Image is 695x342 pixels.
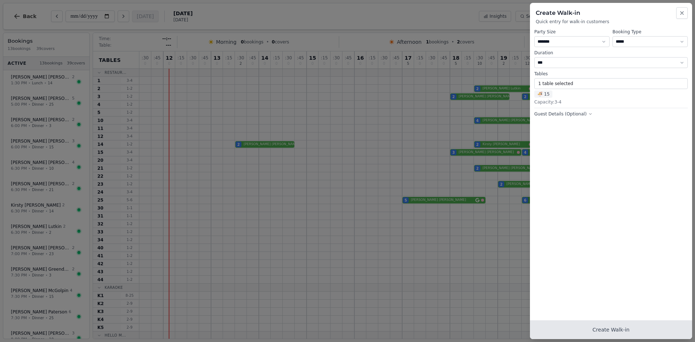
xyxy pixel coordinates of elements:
span: 15 [534,90,552,98]
label: Party Size [534,29,610,35]
button: Guest Details (Optional) [534,111,593,117]
label: Duration [534,50,688,56]
span: 🍜 [537,91,543,97]
div: Capacity: 3 - 4 [534,99,688,105]
button: 1 table selected [534,78,688,89]
h2: Create Walk-in [536,9,686,17]
p: Quick entry for walk-in customers [536,19,686,25]
label: Booking Type [612,29,688,35]
button: Create Walk-in [530,320,692,339]
label: Tables [534,71,688,77]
